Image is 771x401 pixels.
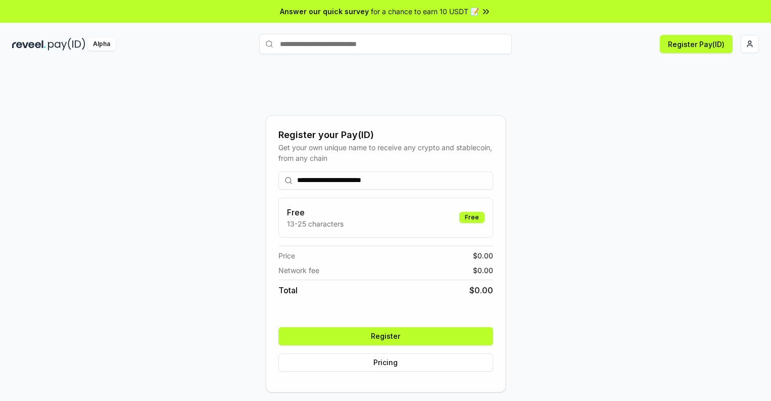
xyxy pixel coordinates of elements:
[48,38,85,51] img: pay_id
[473,265,493,276] span: $ 0.00
[278,353,493,372] button: Pricing
[660,35,733,53] button: Register Pay(ID)
[278,327,493,345] button: Register
[473,250,493,261] span: $ 0.00
[459,212,485,223] div: Free
[287,218,344,229] p: 13-25 characters
[469,284,493,296] span: $ 0.00
[12,38,46,51] img: reveel_dark
[278,284,298,296] span: Total
[371,6,479,17] span: for a chance to earn 10 USDT 📝
[278,265,319,276] span: Network fee
[278,128,493,142] div: Register your Pay(ID)
[287,206,344,218] h3: Free
[278,250,295,261] span: Price
[280,6,369,17] span: Answer our quick survey
[278,142,493,163] div: Get your own unique name to receive any crypto and stablecoin, from any chain
[87,38,116,51] div: Alpha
